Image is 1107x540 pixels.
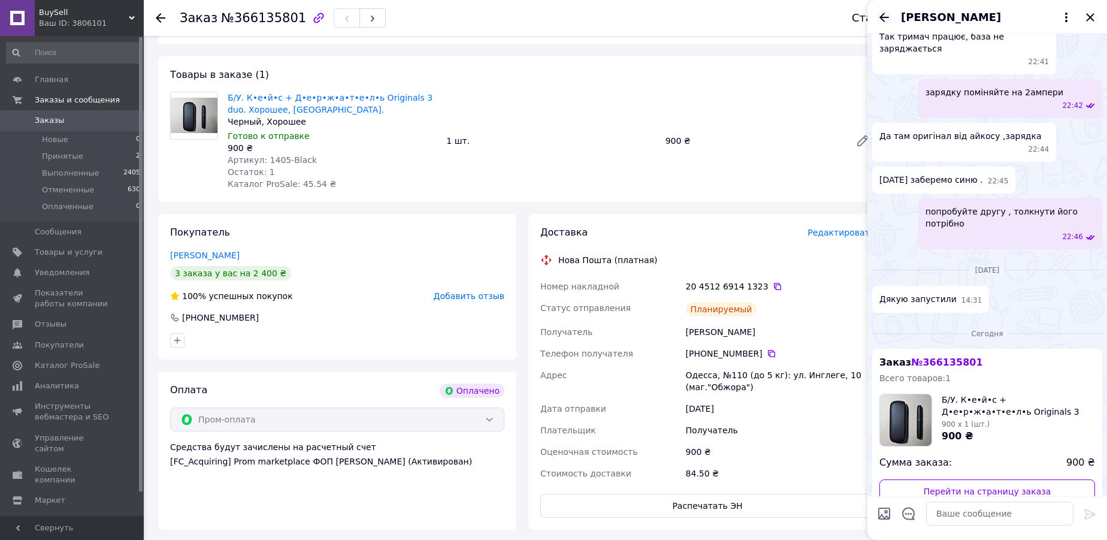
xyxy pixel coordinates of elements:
[123,168,140,179] span: 2405
[170,266,291,280] div: 3 заказа у вас на 2 400 ₴
[221,11,306,25] span: №366135801
[683,420,877,441] div: Получатель
[35,433,111,454] span: Управление сайтом
[852,12,932,24] div: Статус заказа
[942,430,973,442] span: 900 ₴
[901,506,917,521] button: Открыть шаблоны ответов
[228,131,310,141] span: Готово к отправке
[988,176,1009,186] span: 22:45 26.04.2025
[686,302,757,316] div: Планируемый
[170,441,504,467] div: Средства будут зачислены на расчетный счет
[879,174,983,186] span: [DATE] заберемо синю .
[1066,456,1095,470] span: 900 ₴
[851,129,875,153] a: Редактировать
[540,349,633,358] span: Телефон получателя
[911,357,982,368] span: № 366135801
[228,142,437,154] div: 900 ₴
[540,227,588,238] span: Доставка
[879,456,952,470] span: Сумма заказа:
[35,267,89,278] span: Уведомления
[35,401,111,423] span: Инструменты вебмастера и SEO
[170,251,240,260] a: [PERSON_NAME]
[686,348,875,360] div: [PHONE_NUMBER]
[228,116,437,128] div: Черный, Хорошее
[872,264,1102,276] div: 27.04.2025
[1029,57,1049,67] span: 22:41 26.04.2025
[540,469,631,478] span: Стоимость доставки
[879,293,957,306] span: Дякую запустили
[182,291,206,301] span: 100%
[540,370,567,380] span: Адрес
[880,394,931,446] img: 5884253974_w100_h100_bu-kejs-.jpg
[961,295,982,306] span: 14:31 27.04.2025
[170,69,269,80] span: Товары в заказе (1)
[42,185,94,195] span: Отмененные
[970,266,1005,276] span: [DATE]
[35,464,111,485] span: Кошелек компании
[901,10,1073,25] button: [PERSON_NAME]
[540,447,638,457] span: Оценочная стоимость
[35,227,81,237] span: Сообщения
[181,312,260,324] div: [PHONE_NUMBER]
[942,394,1095,418] span: Б/У. К•е•й•с + Д•е•р•ж•а•т•е•л•ь Originals 3 duo. Хорошее, [GEOGRAPHIC_DATA].
[879,479,1095,503] a: Перейти на страницу заказа
[807,228,875,237] span: Редактировать
[967,329,1008,339] span: Сегодня
[683,398,877,420] div: [DATE]
[35,340,84,351] span: Покупатели
[228,93,432,114] a: Б/У. К•е•й•с + Д•е•р•ж•а•т•е•л•ь Originals 3 duo. Хорошее, [GEOGRAPHIC_DATA].
[136,151,140,162] span: 2
[872,327,1102,339] div: 12.10.2025
[35,115,64,126] span: Заказы
[540,327,592,337] span: Получатель
[39,18,144,29] div: Ваш ID: 3806101
[683,321,877,343] div: [PERSON_NAME]
[35,288,111,309] span: Показатели работы компании
[683,364,877,398] div: Одесса, №110 (до 5 кг): ул. Инглеге, 10 (маг."Обжора")
[228,155,317,165] span: Артикул: 1405-Black
[128,185,140,195] span: 630
[136,201,140,212] span: 0
[180,11,217,25] span: Заказ
[156,12,165,24] div: Вернуться назад
[540,426,596,435] span: Плательщик
[42,201,93,212] span: Оплаченные
[540,282,619,291] span: Номер накладной
[555,254,660,266] div: Нова Пошта (платная)
[35,360,99,371] span: Каталог ProSale
[170,384,207,396] span: Оплата
[879,31,1049,55] span: Так тримач працює, база не заряджається
[879,130,1042,142] span: Да там оригінал від айкосу ,зарядка
[1029,144,1049,155] span: 22:44 26.04.2025
[879,357,983,368] span: Заказ
[925,86,1063,98] span: зарядку поміняйте на 2ампери
[228,167,275,177] span: Остаток: 1
[170,227,230,238] span: Покупатель
[136,134,140,145] span: 0
[228,179,336,189] span: Каталог ProSale: 45.54 ₴
[6,42,141,64] input: Поиск
[942,420,990,429] span: 900 x 1 (шт.)
[35,319,66,330] span: Отзывы
[901,10,1001,25] span: [PERSON_NAME]
[35,95,120,105] span: Заказы и сообщения
[925,206,1095,230] span: попробуйте другу , толкнути його потрібно
[683,463,877,484] div: 84.50 ₴
[42,168,99,179] span: Выполненные
[683,441,877,463] div: 900 ₴
[440,384,504,398] div: Оплачено
[42,134,68,145] span: Новые
[540,494,875,518] button: Распечатать ЭН
[171,98,217,133] img: Б/У. К•е•й•с + Д•е•р•ж•а•т•е•л•ь Originals 3 duo. Хорошее, Черный.
[879,373,951,383] span: Всего товаров: 1
[661,132,846,149] div: 900 ₴
[441,132,660,149] div: 1 шт.
[1062,101,1083,111] span: 22:42 26.04.2025
[540,303,631,313] span: Статус отправления
[877,10,891,25] button: Назад
[42,151,83,162] span: Принятые
[1062,232,1083,242] span: 22:46 26.04.2025
[170,455,504,467] div: [FC_Acquiring] Prom marketplace ФОП [PERSON_NAME] (Активирован)
[35,495,65,506] span: Маркет
[35,381,79,391] span: Аналитика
